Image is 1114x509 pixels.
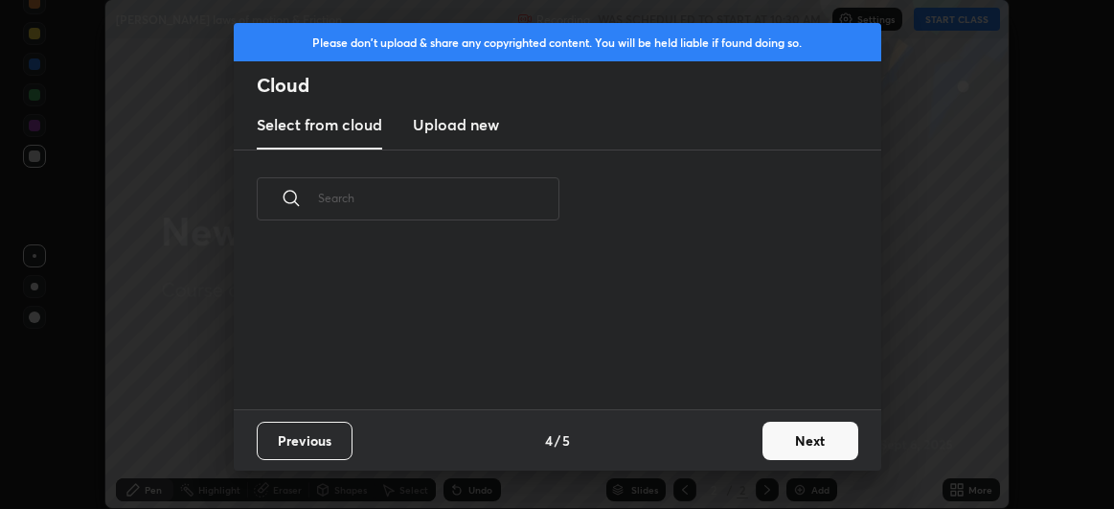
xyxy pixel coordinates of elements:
h4: 5 [562,430,570,451]
button: Previous [257,422,352,460]
input: Search [318,157,559,239]
h4: / [555,430,560,451]
div: Please don't upload & share any copyrighted content. You will be held liable if found doing so. [234,23,881,61]
h3: Select from cloud [257,113,382,136]
div: grid [234,243,858,410]
button: Next [762,422,858,460]
h4: 4 [545,430,553,451]
h3: Upload new [413,113,499,136]
h2: Cloud [257,73,881,98]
